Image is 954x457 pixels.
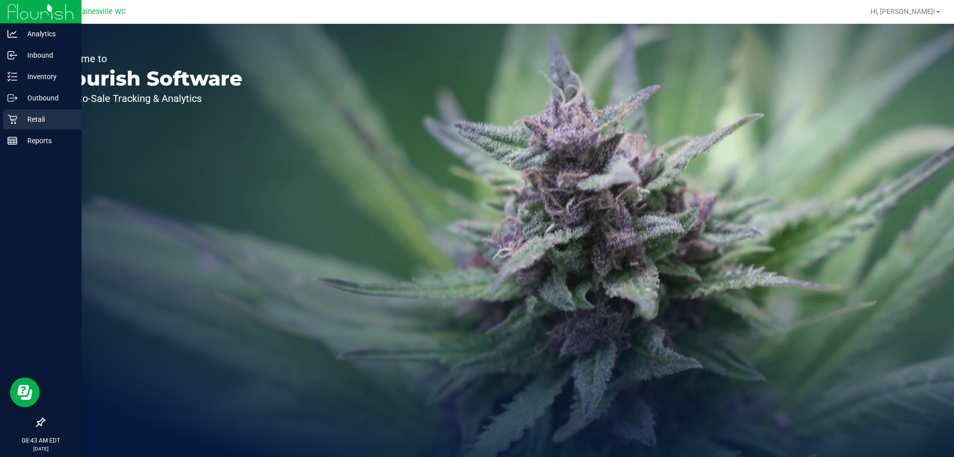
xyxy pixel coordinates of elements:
[54,69,242,89] p: Flourish Software
[4,445,77,453] p: [DATE]
[7,136,17,146] inline-svg: Reports
[7,29,17,39] inline-svg: Analytics
[871,7,935,15] span: Hi, [PERSON_NAME]!
[54,93,242,103] p: Seed-to-Sale Tracking & Analytics
[7,93,17,103] inline-svg: Outbound
[17,135,77,147] p: Reports
[17,92,77,104] p: Outbound
[17,113,77,125] p: Retail
[10,377,40,407] iframe: Resource center
[7,50,17,60] inline-svg: Inbound
[17,49,77,61] p: Inbound
[7,114,17,124] inline-svg: Retail
[17,28,77,40] p: Analytics
[4,436,77,445] p: 08:43 AM EDT
[54,54,242,64] p: Welcome to
[77,7,126,16] span: Gainesville WC
[7,72,17,82] inline-svg: Inventory
[17,71,77,83] p: Inventory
